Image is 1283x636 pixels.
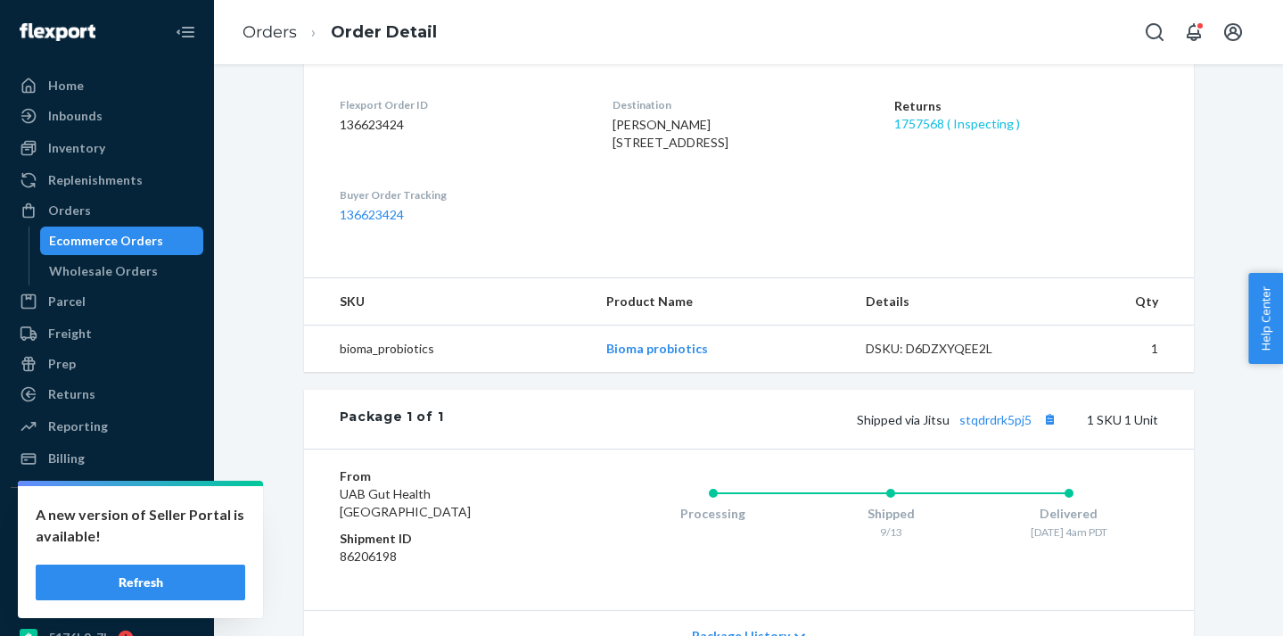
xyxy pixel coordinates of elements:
a: 6e639d-fc [11,563,203,591]
div: Freight [48,325,92,343]
div: Prep [48,355,76,373]
a: 136623424 [340,207,404,222]
button: Open account menu [1215,14,1251,50]
a: Order Detail [331,22,437,42]
a: Parcel [11,287,203,316]
dd: 86206198 [340,548,553,566]
a: stqdrdrk5pj5 [959,412,1032,427]
a: Inventory [11,134,203,162]
div: Parcel [48,293,86,310]
button: Copy tracking number [1039,408,1062,431]
div: Inventory [48,139,105,157]
div: Orders [48,202,91,219]
a: Billing [11,444,203,473]
div: Delivered [980,505,1158,523]
a: Freight [11,319,203,348]
a: Prep [11,350,203,378]
span: [PERSON_NAME] [STREET_ADDRESS] [613,117,728,150]
span: Shipped via Jitsu [857,412,1062,427]
dt: Shipment ID [340,530,553,548]
div: Processing [624,505,802,523]
td: 1 [1048,326,1194,373]
a: Ecommerce Orders [40,227,204,255]
button: Close Navigation [168,14,203,50]
ol: breadcrumbs [228,6,451,59]
div: Replenishments [48,171,143,189]
th: Qty [1048,278,1194,326]
button: Open notifications [1176,14,1212,50]
a: Wholesale Orders [40,257,204,285]
button: Open Search Box [1137,14,1172,50]
th: SKU [304,278,592,326]
th: Details [851,278,1048,326]
a: gnzsuz-v5 [11,593,203,622]
dt: Buyer Order Tracking [340,187,584,202]
a: 1757568 ( Inspecting ) [894,116,1020,131]
p: A new version of Seller Portal is available! [36,504,245,547]
a: Inbounds [11,102,203,130]
button: Integrations [11,502,203,531]
th: Product Name [592,278,851,326]
button: Refresh [36,565,245,600]
div: Ecommerce Orders [49,232,163,250]
div: Inbounds [48,107,103,125]
td: bioma_probiotics [304,326,592,373]
dt: Flexport Order ID [340,97,584,112]
dt: Returns [894,97,1157,115]
button: Help Center [1248,273,1283,364]
div: Home [48,77,84,95]
a: f12898-4 [11,533,203,561]
a: Replenishments [11,166,203,194]
a: Home [11,71,203,100]
div: Billing [48,450,85,467]
div: Reporting [48,417,108,435]
div: 1 SKU 1 Unit [443,408,1157,431]
img: Flexport logo [20,23,95,41]
div: Returns [48,385,95,403]
a: Reporting [11,412,203,441]
div: DSKU: D6DZXYQEE2L [866,340,1033,358]
div: 9/13 [802,524,980,540]
div: [DATE] 4am PDT [980,524,1158,540]
dt: Destination [613,97,866,112]
div: Wholesale Orders [49,262,158,280]
div: Package 1 of 1 [340,408,444,431]
a: Returns [11,380,203,409]
a: Bioma probiotics [606,341,708,356]
dt: From [340,467,553,485]
a: Orders [11,196,203,225]
dd: 136623424 [340,116,584,134]
span: UAB Gut Health [GEOGRAPHIC_DATA] [340,486,471,519]
a: Orders [243,22,297,42]
div: Shipped [802,505,980,523]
